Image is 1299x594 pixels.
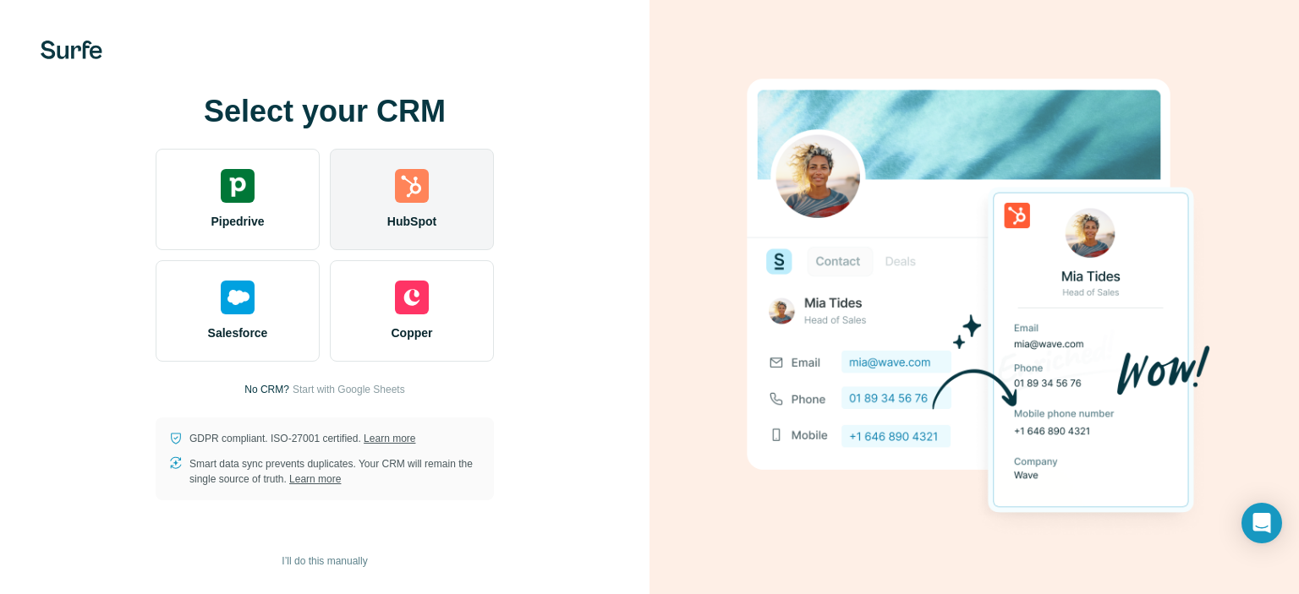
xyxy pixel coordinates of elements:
span: I’ll do this manually [282,553,367,569]
img: salesforce's logo [221,281,255,314]
button: Start with Google Sheets [293,382,405,397]
button: I’ll do this manually [270,548,379,574]
a: Learn more [289,473,341,485]
img: pipedrive's logo [221,169,255,203]
span: Pipedrive [211,213,264,230]
div: Open Intercom Messenger [1241,503,1282,543]
span: HubSpot [387,213,436,230]
p: GDPR compliant. ISO-27001 certified. [189,431,415,446]
img: hubspot's logo [395,169,429,203]
p: Smart data sync prevents duplicates. Your CRM will remain the single source of truth. [189,456,480,487]
a: Learn more [364,433,415,444]
img: HUBSPOT image [737,52,1211,542]
img: Surfe's logo [41,41,102,59]
span: Copper [392,324,433,341]
h1: Select your CRM [156,95,494,128]
img: copper's logo [395,281,429,314]
p: No CRM? [244,382,289,397]
span: Salesforce [208,324,268,341]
